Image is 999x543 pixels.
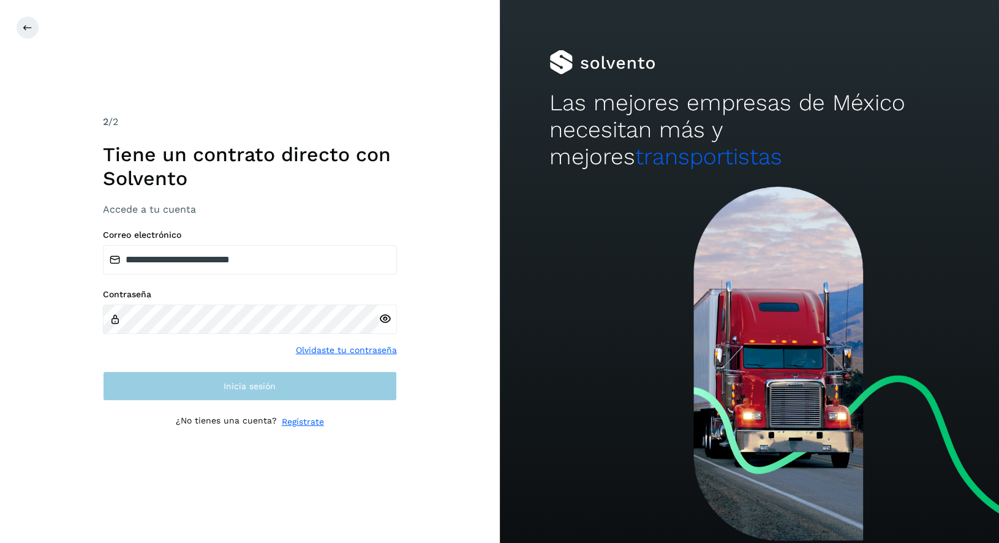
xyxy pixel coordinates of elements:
[103,116,108,127] span: 2
[224,382,276,390] span: Inicia sesión
[103,371,397,401] button: Inicia sesión
[549,89,949,171] h2: Las mejores empresas de México necesitan más y mejores
[176,416,277,428] p: ¿No tienes una cuenta?
[103,143,397,190] h1: Tiene un contrato directo con Solvento
[296,344,397,357] a: Olvidaste tu contraseña
[635,143,782,170] span: transportistas
[103,289,397,300] label: Contraseña
[103,115,397,129] div: /2
[282,416,324,428] a: Regístrate
[103,230,397,240] label: Correo electrónico
[103,203,397,215] h3: Accede a tu cuenta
